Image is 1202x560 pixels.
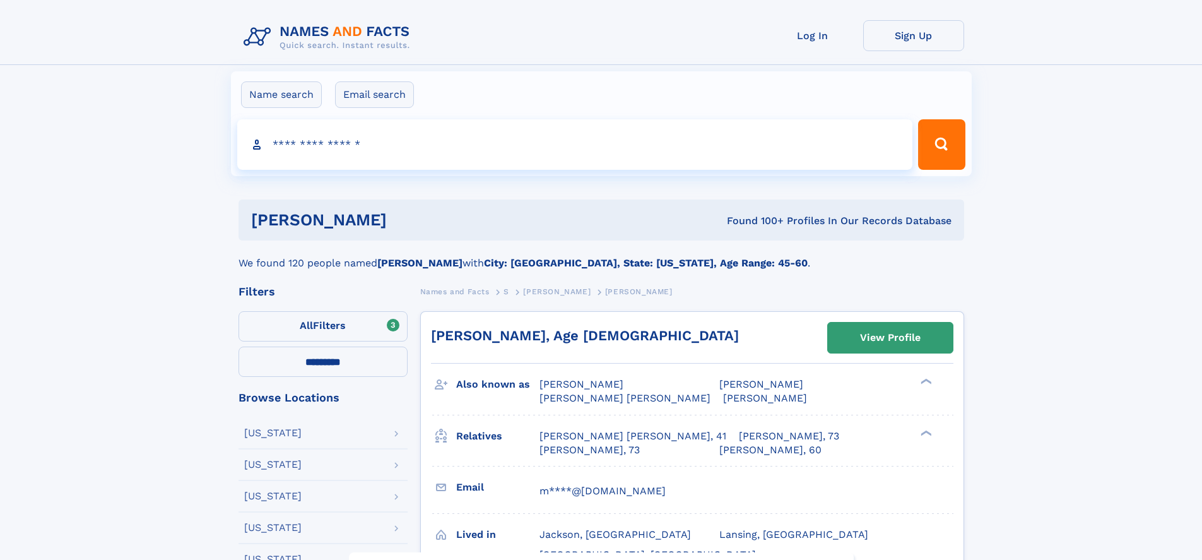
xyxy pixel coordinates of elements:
a: [PERSON_NAME] [523,283,591,299]
a: [PERSON_NAME] [PERSON_NAME], 41 [539,429,726,443]
h3: Also known as [456,374,539,395]
h1: [PERSON_NAME] [251,212,557,228]
a: [PERSON_NAME], 73 [539,443,640,457]
span: [PERSON_NAME] [605,287,673,296]
a: [PERSON_NAME], Age [DEMOGRAPHIC_DATA] [431,328,739,343]
div: ❯ [917,378,933,386]
a: S [504,283,509,299]
a: Names and Facts [420,283,490,299]
div: [US_STATE] [244,428,302,438]
a: Log In [762,20,863,51]
label: Name search [241,81,322,108]
div: [US_STATE] [244,523,302,533]
div: We found 120 people named with . [239,241,964,271]
div: Browse Locations [239,392,408,403]
a: Sign Up [863,20,964,51]
button: Search Button [918,119,965,170]
span: [PERSON_NAME] [PERSON_NAME] [539,392,710,404]
input: search input [237,119,913,170]
div: Found 100+ Profiles In Our Records Database [557,214,952,228]
span: [PERSON_NAME] [719,378,803,390]
div: [US_STATE] [244,491,302,501]
a: [PERSON_NAME], 60 [719,443,822,457]
div: View Profile [860,323,921,352]
span: S [504,287,509,296]
h3: Lived in [456,524,539,545]
span: All [300,319,313,331]
h3: Relatives [456,426,539,447]
b: [PERSON_NAME] [377,257,463,269]
span: [PERSON_NAME] [723,392,807,404]
b: City: [GEOGRAPHIC_DATA], State: [US_STATE], Age Range: 45-60 [484,257,808,269]
div: Filters [239,286,408,297]
label: Email search [335,81,414,108]
span: [PERSON_NAME] [523,287,591,296]
a: View Profile [828,323,953,353]
a: [PERSON_NAME], 73 [739,429,839,443]
span: Lansing, [GEOGRAPHIC_DATA] [719,528,868,540]
div: ❯ [917,429,933,437]
span: [PERSON_NAME] [539,378,623,390]
label: Filters [239,311,408,342]
span: Jackson, [GEOGRAPHIC_DATA] [539,528,691,540]
h3: Email [456,477,539,498]
div: [US_STATE] [244,460,302,470]
img: Logo Names and Facts [239,20,420,54]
